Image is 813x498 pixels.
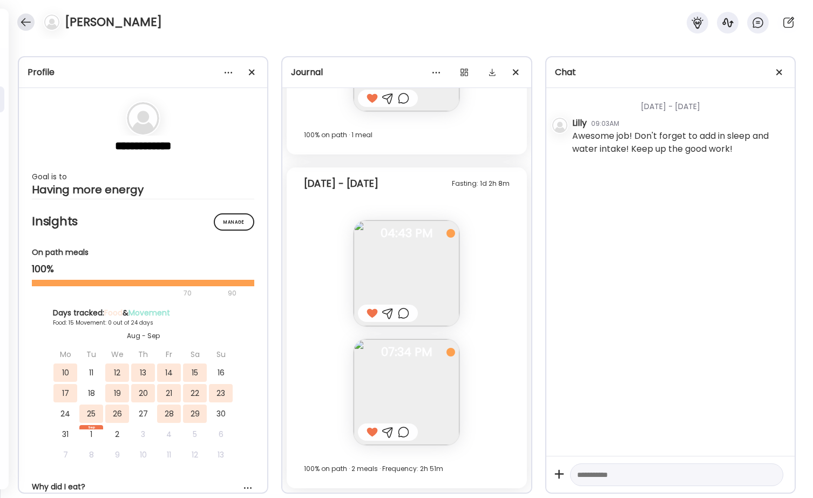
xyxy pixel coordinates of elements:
[291,66,522,79] div: Journal
[157,405,181,423] div: 28
[65,14,162,31] h4: [PERSON_NAME]
[131,384,155,402] div: 20
[555,66,786,79] div: Chat
[183,405,207,423] div: 29
[157,446,181,464] div: 11
[354,228,459,238] span: 04:43 PM
[131,364,155,382] div: 13
[131,345,155,364] div: Th
[183,384,207,402] div: 22
[354,220,459,326] img: images%2FCVHIpVfqQGSvEEy3eBAt9lLqbdp1%2FwaOLavZDzHOWccBB1TRv%2Fa95sDXGh1COmHiqsH9Ye_240
[572,117,587,130] div: Lilly
[131,405,155,423] div: 27
[32,183,254,196] div: Having more energy
[183,425,207,443] div: 5
[53,307,233,319] div: Days tracked: &
[128,307,170,318] span: Movement
[209,345,233,364] div: Su
[209,405,233,423] div: 30
[79,384,103,402] div: 18
[32,213,254,230] h2: Insights
[131,446,155,464] div: 10
[79,345,103,364] div: Tu
[53,319,233,327] div: Food: 15 Movement: 0 out of 24 days
[354,339,459,445] img: images%2FCVHIpVfqQGSvEEy3eBAt9lLqbdp1%2FyfBPilHmn7J6mCMggygh%2F9wT694WXapGMfYQ3LVAk_240
[53,364,77,382] div: 10
[572,130,786,156] div: Awesome job! Don't forget to add in sleep and water intake! Keep up the good work!
[304,462,509,475] div: 100% on path · 2 meals · Frequency: 2h 51m
[209,425,233,443] div: 6
[32,263,254,275] div: 100%
[209,364,233,382] div: 16
[105,425,129,443] div: 2
[32,481,254,493] div: Why did I eat?
[32,170,254,183] div: Goal is to
[32,287,225,300] div: 70
[214,213,254,231] div: Manage
[183,345,207,364] div: Sa
[157,345,181,364] div: Fr
[79,425,103,443] div: 1
[32,247,254,258] div: On path meals
[79,425,103,429] div: Sep
[227,287,238,300] div: 90
[354,347,459,357] span: 07:34 PM
[304,177,378,190] div: [DATE] - [DATE]
[79,364,103,382] div: 11
[105,384,129,402] div: 19
[53,331,233,341] div: Aug - Sep
[157,364,181,382] div: 14
[53,425,77,443] div: 31
[209,384,233,402] div: 23
[105,446,129,464] div: 9
[552,118,567,133] img: bg-avatar-default.svg
[452,177,510,190] div: Fasting: 1d 2h 8m
[28,66,259,79] div: Profile
[183,446,207,464] div: 12
[105,345,129,364] div: We
[157,425,181,443] div: 4
[209,446,233,464] div: 13
[157,384,181,402] div: 21
[127,102,159,134] img: bg-avatar-default.svg
[53,446,77,464] div: 7
[79,446,103,464] div: 8
[105,405,129,423] div: 26
[44,15,59,30] img: bg-avatar-default.svg
[53,405,77,423] div: 24
[53,384,77,402] div: 17
[131,425,155,443] div: 3
[105,364,129,382] div: 12
[572,88,786,117] div: [DATE] - [DATE]
[304,129,509,142] div: 100% on path · 1 meal
[79,405,103,423] div: 25
[104,307,123,318] span: Food
[591,119,619,129] div: 09:03AM
[183,364,207,382] div: 15
[53,345,77,364] div: Mo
